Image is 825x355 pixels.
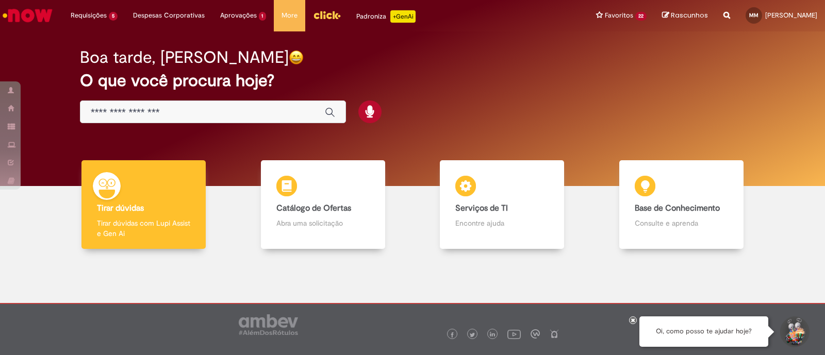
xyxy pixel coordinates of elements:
[133,10,205,21] span: Despesas Corporativas
[550,329,559,339] img: logo_footer_naosei.png
[276,203,351,213] b: Catálogo de Ofertas
[662,11,708,21] a: Rascunhos
[635,12,647,21] span: 22
[635,203,720,213] b: Base de Conhecimento
[412,160,592,249] a: Serviços de TI Encontre ajuda
[592,160,771,249] a: Base de Conhecimento Consulte e aprenda
[356,10,416,23] div: Padroniza
[282,10,298,21] span: More
[97,218,190,239] p: Tirar dúvidas com Lupi Assist e Gen Ai
[71,10,107,21] span: Requisições
[507,327,521,341] img: logo_footer_youtube.png
[97,203,144,213] b: Tirar dúvidas
[749,12,758,19] span: MM
[639,316,768,347] div: Oi, como posso te ajudar hoje?
[239,314,298,335] img: logo_footer_ambev_rotulo_gray.png
[490,332,495,338] img: logo_footer_linkedin.png
[450,332,455,337] img: logo_footer_facebook.png
[220,10,257,21] span: Aprovações
[455,203,508,213] b: Serviços de TI
[1,5,54,26] img: ServiceNow
[671,10,708,20] span: Rascunhos
[635,218,728,228] p: Consulte e aprenda
[605,10,633,21] span: Favoritos
[259,12,267,21] span: 1
[455,218,549,228] p: Encontre ajuda
[80,48,289,66] h2: Boa tarde, [PERSON_NAME]
[765,11,817,20] span: [PERSON_NAME]
[234,160,413,249] a: Catálogo de Ofertas Abra uma solicitação
[390,10,416,23] p: +GenAi
[54,160,234,249] a: Tirar dúvidas Tirar dúvidas com Lupi Assist e Gen Ai
[779,316,810,347] button: Iniciar Conversa de Suporte
[276,218,370,228] p: Abra uma solicitação
[531,329,540,339] img: logo_footer_workplace.png
[470,332,475,337] img: logo_footer_twitter.png
[313,7,341,23] img: click_logo_yellow_360x200.png
[109,12,118,21] span: 5
[80,72,745,90] h2: O que você procura hoje?
[289,50,304,65] img: happy-face.png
